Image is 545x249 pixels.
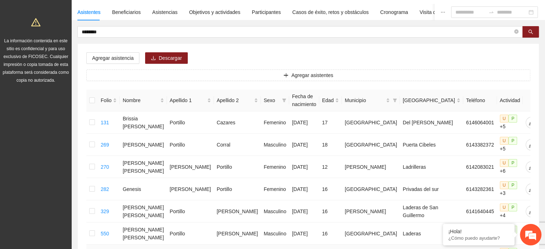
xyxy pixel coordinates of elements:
th: Actividad [497,90,523,111]
td: 6142083021 [463,156,497,178]
td: [PERSON_NAME] [214,200,261,222]
span: Municipio [345,96,384,104]
td: [PERSON_NAME] [PERSON_NAME] [120,200,167,222]
div: Asistentes [77,8,101,16]
td: [GEOGRAPHIC_DATA] [342,178,400,200]
span: edit [526,120,537,125]
span: plus [283,73,288,78]
button: edit [526,206,537,217]
td: [GEOGRAPHIC_DATA] [342,134,400,156]
button: plusAgregar asistentes [86,70,530,81]
td: [DATE] [289,156,319,178]
span: U [500,181,509,189]
td: +3 [497,178,523,200]
th: Nombre [120,90,167,111]
th: Municipio [342,90,400,111]
div: Participantes [252,8,281,16]
span: U [500,159,509,167]
td: 16 [319,178,342,200]
td: [GEOGRAPHIC_DATA] [342,222,400,245]
button: edit [526,139,537,150]
th: Edad [319,90,342,111]
td: Laderas de San Guillermo [400,200,463,222]
td: 12 [319,156,342,178]
th: Fecha de nacimiento [289,90,319,111]
td: 6143282361 [463,178,497,200]
td: Portillo [214,178,261,200]
span: swap-right [488,9,494,15]
span: Folio [101,96,111,104]
span: Edad [322,96,334,104]
div: Cronograma [380,8,408,16]
td: Genesis [120,178,167,200]
button: edit [526,183,537,195]
td: [PERSON_NAME] [PERSON_NAME] [120,222,167,245]
button: edit [526,117,537,128]
span: filter [281,95,288,106]
span: P [508,115,517,123]
td: Portillo [167,200,214,222]
th: Colonia [400,90,463,111]
a: 131 [101,120,109,125]
span: Agregar asistencia [92,54,134,62]
span: Sexo [264,96,279,104]
td: +5 [497,111,523,134]
span: download [151,56,156,61]
td: Portillo [167,222,214,245]
td: Femenino [261,111,289,134]
textarea: Escriba su mensaje y pulse “Intro” [4,170,137,195]
span: Estamos en línea. [42,83,99,155]
span: ellipsis [440,10,445,15]
span: filter [391,95,398,106]
td: [GEOGRAPHIC_DATA] [342,111,400,134]
span: [GEOGRAPHIC_DATA] [403,96,455,104]
td: Masculino [261,134,289,156]
td: +6 [497,156,523,178]
button: ellipsis [435,4,451,20]
td: Del [PERSON_NAME] [400,111,463,134]
span: search [528,29,533,35]
td: [DATE] [289,222,319,245]
th: Teléfono [463,90,497,111]
a: 329 [101,209,109,214]
td: 6146064001 [463,111,497,134]
th: Apellido 2 [214,90,261,111]
span: U [500,137,509,145]
span: edit [526,142,537,148]
span: P [508,181,517,189]
span: Descargar [159,54,182,62]
div: Beneficiarios [112,8,141,16]
a: 550 [101,231,109,236]
div: Asistencias [152,8,178,16]
div: Visita de campo y entregables [420,8,487,16]
td: [DATE] [289,134,319,156]
td: 16 [319,222,342,245]
td: [DATE] [289,178,319,200]
span: close-circle [514,29,518,35]
td: Privadas del sur [400,178,463,200]
span: warning [31,18,40,27]
td: +5 [497,134,523,156]
td: [PERSON_NAME] [342,156,400,178]
span: filter [282,98,286,102]
button: Agregar asistencia [86,52,139,64]
span: U [500,203,509,211]
th: Folio [98,90,120,111]
td: [PERSON_NAME] [120,134,167,156]
td: +1 [497,222,523,245]
td: Brissia [PERSON_NAME] [120,111,167,134]
span: P [508,137,517,145]
td: Masculino [261,200,289,222]
a: 282 [101,186,109,192]
td: Corral [214,134,261,156]
span: Nombre [123,96,158,104]
td: Portillo [214,156,261,178]
span: P [508,159,517,167]
span: edit [526,186,537,192]
td: [PERSON_NAME] [214,222,261,245]
td: Laderas [400,222,463,245]
button: edit [526,161,537,173]
div: Objetivos y actividades [189,8,240,16]
td: 16 [319,200,342,222]
td: Ladrilleras [400,156,463,178]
